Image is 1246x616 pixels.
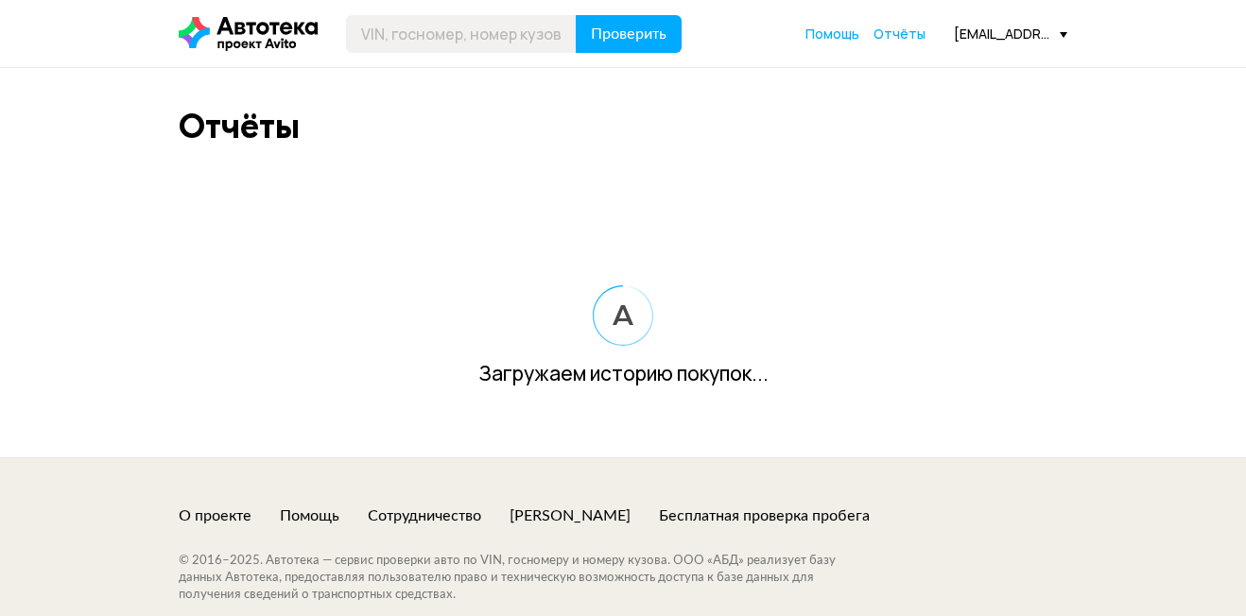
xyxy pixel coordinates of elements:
[346,15,577,53] input: VIN, госномер, номер кузова
[368,505,481,526] a: Сотрудничество
[659,505,870,526] a: Бесплатная проверка пробега
[280,505,339,526] a: Помощь
[179,365,1067,382] div: Загружаем историю покупок...
[576,15,682,53] button: Проверить
[510,505,631,526] a: [PERSON_NAME]
[874,25,926,43] a: Отчёты
[805,25,859,43] a: Помощь
[179,553,874,604] div: © 2016– 2025 . Автотека — сервис проверки авто по VIN, госномеру и номеру кузова. ООО «АБД» реали...
[179,505,251,526] a: О проекте
[954,25,1067,43] div: [EMAIL_ADDRESS][DOMAIN_NAME]
[179,106,300,146] div: Отчёты
[591,26,666,42] span: Проверить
